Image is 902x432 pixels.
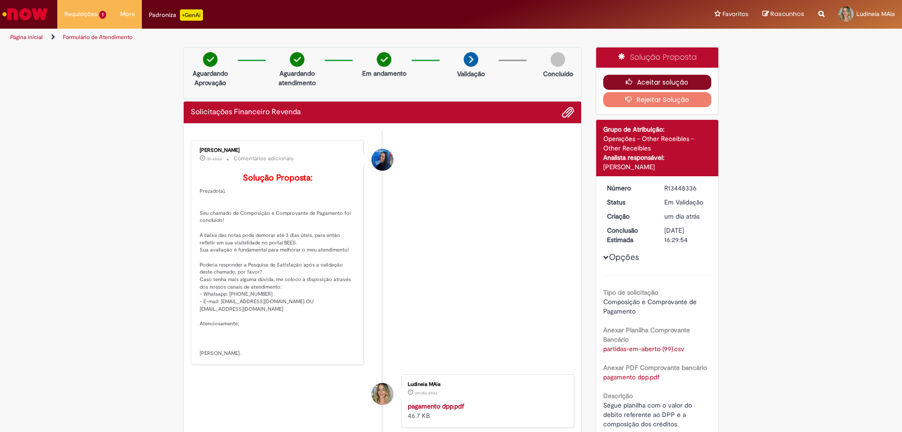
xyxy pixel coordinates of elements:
div: Luana Albuquerque [372,149,393,171]
b: Tipo de solicitação [603,288,658,297]
dt: Número [600,183,658,193]
a: Rascunhos [762,10,804,19]
a: Página inicial [10,33,43,41]
div: [PERSON_NAME] [200,148,356,153]
a: Download de partidas-em-aberto (99).csv [603,345,684,353]
span: Requisições [64,9,97,19]
span: um dia atrás [664,212,700,220]
button: Rejeitar Solução [603,92,712,107]
b: Anexar Planilha Comprovante Bancário [603,326,690,344]
dt: Conclusão Estimada [600,226,658,244]
div: 26/08/2025 13:29:54 [664,212,708,221]
div: 46.7 KB [408,401,564,420]
b: Descrição [603,392,633,400]
a: pagamento dpp.pdf [408,402,464,410]
p: +GenAi [180,9,203,21]
p: Aguardando Aprovação [187,69,233,87]
img: check-circle-green.png [203,52,218,67]
img: img-circle-grey.png [551,52,565,67]
div: Operações - Other Receibles - Other Receibles [603,134,712,153]
b: Anexar PDF Comprovante bancário [603,363,707,372]
div: Ludineia MAia [372,383,393,405]
p: Aguardando atendimento [274,69,320,87]
button: Adicionar anexos [562,106,574,118]
button: Aceitar solução [603,75,712,90]
dt: Status [600,197,658,207]
p: Validação [457,69,485,79]
time: 26/08/2025 13:29:00 [415,390,437,396]
h2: Solicitações Financeiro Revenda Histórico de tíquete [191,108,301,117]
div: R13448336 [664,183,708,193]
img: ServiceNow [1,5,49,24]
div: [PERSON_NAME] [603,162,712,172]
small: Comentários adicionais [233,155,294,163]
p: Prezado(a), Seu chamado de Composição e Comprovante de Pagamento foi concluído! A baixa das notas... [200,173,356,357]
span: 3h atrás [207,156,222,162]
div: [DATE] 16:29:54 [664,226,708,244]
span: More [120,9,135,19]
p: Em andamento [362,69,406,78]
dt: Criação [600,212,658,221]
div: Padroniza [149,9,203,21]
a: Download de pagamento dpp.pdf [603,373,660,381]
span: Favoritos [723,9,748,19]
div: Em Validação [664,197,708,207]
span: Ludineia MAia [856,10,895,18]
time: 27/08/2025 13:43:32 [207,156,222,162]
div: Solução Proposta [596,47,719,68]
p: Concluído [543,69,573,79]
ul: Trilhas de página [7,29,594,46]
span: Composição e Comprovante de Pagamento [603,298,699,315]
div: Ludineia MAia [408,382,564,387]
img: check-circle-green.png [290,52,304,67]
span: Segue planilha com o valor do debito referente ao DPP e a composição dos créditos. [603,401,694,428]
img: check-circle-green.png [377,52,391,67]
b: Solução Proposta: [243,173,312,183]
span: um dia atrás [415,390,437,396]
span: Rascunhos [770,9,804,18]
div: Analista responsável: [603,153,712,162]
div: Grupo de Atribuição: [603,125,712,134]
time: 26/08/2025 13:29:54 [664,212,700,220]
a: Formulário de Atendimento [63,33,132,41]
img: arrow-next.png [464,52,478,67]
span: 1 [99,11,106,19]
